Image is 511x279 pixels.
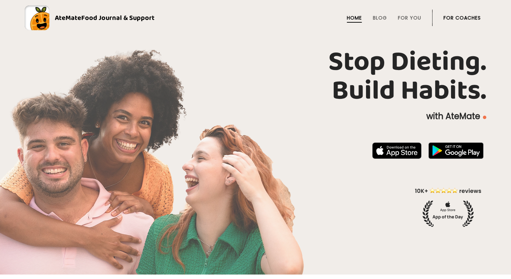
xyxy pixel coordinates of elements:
img: home-hero-appoftheday.png [410,187,486,227]
div: AteMate [49,12,155,23]
span: Food Journal & Support [81,12,155,23]
img: badge-download-google.png [428,142,484,159]
img: badge-download-apple.svg [372,142,422,159]
a: For Coaches [443,15,481,21]
h1: Stop Dieting. Build Habits. [25,48,486,105]
a: Home [347,15,362,21]
a: For You [398,15,421,21]
a: AteMateFood Journal & Support [25,5,486,30]
p: with AteMate [25,111,486,122]
a: Blog [373,15,387,21]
